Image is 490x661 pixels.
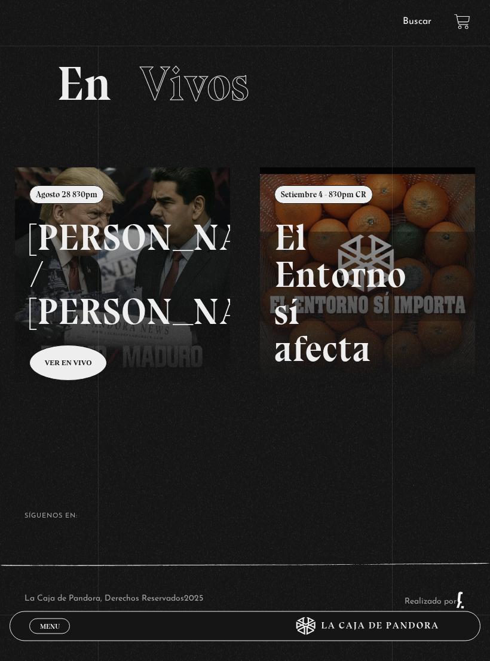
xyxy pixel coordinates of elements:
[36,633,64,641] span: Cerrar
[405,598,465,607] a: Realizado por
[403,17,431,26] a: Buscar
[24,513,465,520] h4: SÍguenos en:
[24,592,203,610] p: La Caja de Pandora, Derechos Reservados 2025
[140,56,249,113] span: Vivos
[57,60,433,108] h2: En
[40,623,60,630] span: Menu
[454,14,470,30] a: View your shopping cart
